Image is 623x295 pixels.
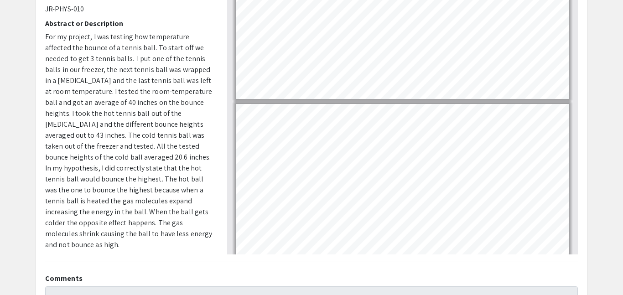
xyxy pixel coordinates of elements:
[45,4,213,15] p: JR-PHYS-010
[45,274,578,283] h2: Comments
[45,19,213,28] h2: Abstract or Description
[45,32,212,249] span: For my project, I was testing how temperature affected the bounce of a tennis ball. To start off ...
[232,100,573,295] div: Page 5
